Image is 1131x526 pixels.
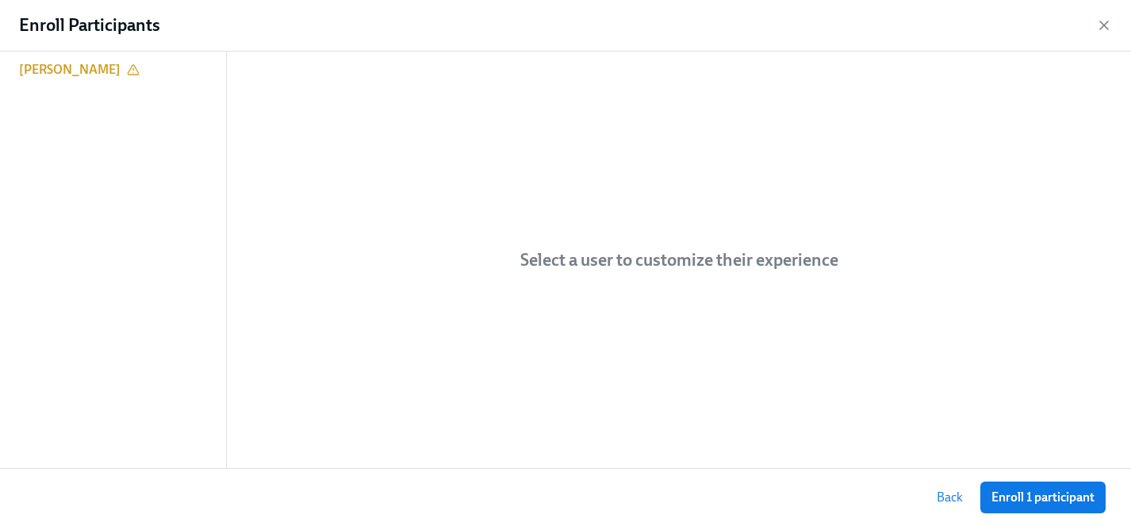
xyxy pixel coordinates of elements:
button: Back [926,482,974,513]
h4: Enroll Participants [19,13,160,37]
button: Enroll 1 participant [980,482,1106,513]
h4: Select a user to customize their experience [520,248,838,272]
span: Back [937,490,963,505]
span: Enroll 1 participant [991,490,1095,505]
h6: [PERSON_NAME] [19,61,121,79]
